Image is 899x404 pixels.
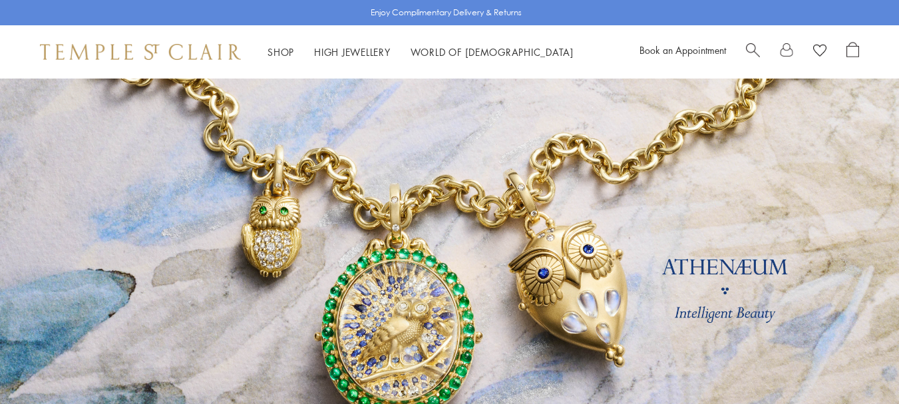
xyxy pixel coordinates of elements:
[314,45,391,59] a: High JewelleryHigh Jewellery
[268,45,294,59] a: ShopShop
[746,42,760,62] a: Search
[268,44,574,61] nav: Main navigation
[846,42,859,62] a: Open Shopping Bag
[813,42,826,62] a: View Wishlist
[639,43,726,57] a: Book an Appointment
[40,44,241,60] img: Temple St. Clair
[371,6,522,19] p: Enjoy Complimentary Delivery & Returns
[411,45,574,59] a: World of [DEMOGRAPHIC_DATA]World of [DEMOGRAPHIC_DATA]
